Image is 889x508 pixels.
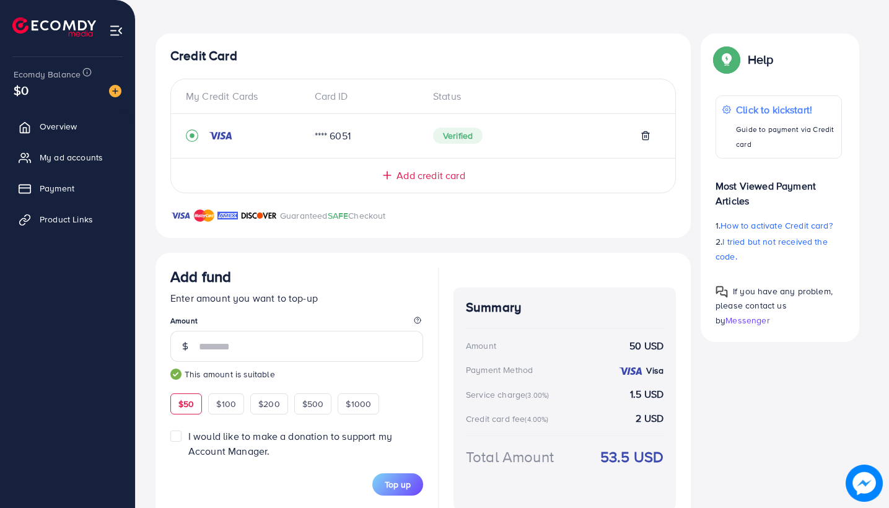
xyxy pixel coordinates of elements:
strong: 53.5 USD [600,446,663,468]
img: credit [208,131,233,141]
h4: Credit Card [170,48,676,64]
button: Top up [372,473,423,496]
svg: record circle [186,129,198,142]
img: brand [241,208,277,223]
p: Guide to payment via Credit card [736,122,835,152]
small: (3.00%) [525,390,549,400]
div: Service charge [466,388,553,401]
a: Product Links [9,207,126,232]
p: 2. [716,234,842,264]
h3: Add fund [170,268,231,286]
div: Amount [466,339,496,352]
span: Product Links [40,213,93,226]
span: SAFE [328,209,349,222]
span: Ecomdy Balance [14,68,81,81]
span: Verified [433,128,483,144]
img: brand [170,208,191,223]
strong: 50 USD [629,339,663,353]
a: My ad accounts [9,145,126,170]
span: $0 [14,81,28,99]
legend: Amount [170,315,423,331]
img: menu [109,24,123,38]
a: Overview [9,114,126,139]
img: Popup guide [716,48,738,71]
div: My Credit Cards [186,89,305,103]
div: Card ID [305,89,424,103]
span: Messenger [725,314,769,326]
span: $50 [178,398,194,410]
strong: 1.5 USD [630,387,663,401]
div: Payment Method [466,364,533,376]
img: image [109,85,121,97]
p: 1. [716,218,842,233]
img: image [846,465,883,502]
a: Payment [9,176,126,201]
img: guide [170,369,182,380]
span: Payment [40,182,74,195]
p: Most Viewed Payment Articles [716,169,842,208]
img: brand [217,208,238,223]
img: logo [12,17,96,37]
span: Top up [385,478,411,491]
span: I tried but not received the code. [716,235,828,263]
strong: Visa [646,364,663,377]
small: (4.00%) [525,414,548,424]
div: Total Amount [466,446,554,468]
span: $100 [216,398,236,410]
span: I would like to make a donation to support my Account Manager. [188,429,392,457]
span: How to activate Credit card? [720,219,832,232]
h4: Summary [466,300,663,315]
span: $1000 [346,398,371,410]
p: Click to kickstart! [736,102,835,117]
span: Overview [40,120,77,133]
div: Status [423,89,660,103]
span: If you have any problem, please contact us by [716,285,833,326]
strong: 2 USD [636,411,663,426]
p: Guaranteed Checkout [280,208,386,223]
div: Credit card fee [466,413,553,425]
img: credit [618,366,643,376]
span: $500 [302,398,324,410]
img: Popup guide [716,286,728,298]
img: brand [194,208,214,223]
p: Help [748,52,774,67]
span: $200 [258,398,280,410]
small: This amount is suitable [170,368,423,380]
span: Add credit card [396,169,465,183]
p: Enter amount you want to top-up [170,291,423,305]
span: My ad accounts [40,151,103,164]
